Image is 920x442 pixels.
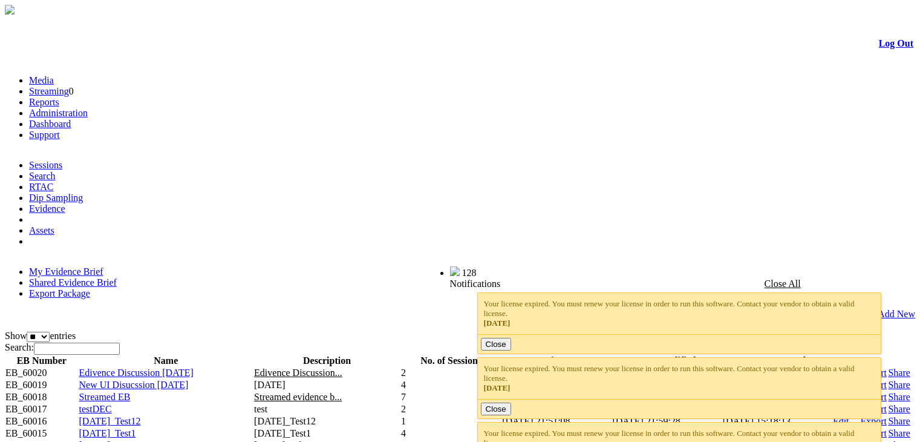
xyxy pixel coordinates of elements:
a: Log Out [879,38,913,48]
span: [DATE] [254,380,285,390]
a: [DATE]_Test12 [79,416,141,426]
span: Streamed evidence b... [254,392,342,402]
a: Assets [29,225,54,236]
a: Share [888,428,910,438]
input: Search: [34,343,120,355]
img: bell25.png [450,266,460,276]
a: Edivence Discussion [DATE] [79,368,194,378]
td: EB_60017 [5,403,79,415]
div: Notifications [450,279,890,289]
a: testDEC [79,404,112,414]
a: Shared Evidence Brief [29,277,117,288]
th: Name: activate to sort column ascending [79,355,254,367]
a: [DATE]_Test1 [79,428,136,438]
th: EB Number: activate to sort column ascending [5,355,79,367]
td: EB_60020 [5,367,79,379]
a: New UI Disucssion [DATE] [79,380,189,390]
div: Your license expired. You must renew your license in order to run this software. Contact your ven... [484,364,875,393]
button: Close [481,403,511,415]
a: Add New [878,309,915,320]
a: Dashboard [29,119,71,129]
span: 128 [462,268,477,278]
a: Share [888,416,910,426]
a: RTAC [29,182,53,192]
button: Close [481,338,511,351]
a: Streaming [29,86,69,96]
a: Reports [29,97,59,107]
a: Streamed EB [79,392,131,402]
span: [DATE] [484,383,511,392]
td: EB_60019 [5,379,79,391]
a: Evidence [29,203,65,214]
img: arrow-3.png [5,5,15,15]
span: [DATE]_Test1 [254,428,311,438]
select: Showentries [27,332,50,342]
td: EB_60016 [5,415,79,427]
a: Share [888,380,910,390]
td: EB_60015 [5,427,79,440]
span: test [254,404,267,414]
label: Search: [5,342,120,352]
span: Welcome, System Administrator (Administrator) [272,267,426,276]
a: Share [888,392,910,402]
label: Show entries [5,331,76,341]
a: Close All [765,279,801,289]
span: [DATE] [484,318,511,328]
a: Export Package [29,288,90,299]
span: Edivence Discussion... [254,368,342,378]
a: My Evidence Brief [29,266,103,277]
a: Support [29,130,60,140]
a: Search [29,171,56,181]
td: EB_60018 [5,391,79,403]
a: Share [888,368,910,378]
div: Your license expired. You must renew your license in order to run this software. Contact your ven... [484,299,875,328]
th: Description: activate to sort column ascending [253,355,400,367]
span: 0 [69,86,74,96]
a: Media [29,75,54,85]
a: Share [888,404,910,414]
a: Dip Sampling [29,193,83,203]
a: Sessions [29,160,62,170]
span: [DATE]_Test12 [254,416,316,426]
a: Administration [29,108,88,118]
